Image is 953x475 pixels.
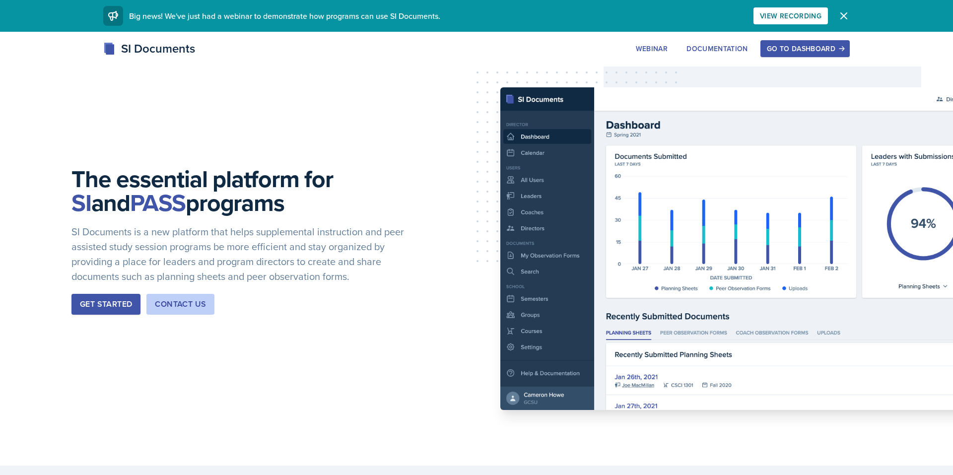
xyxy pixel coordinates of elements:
[103,40,195,58] div: SI Documents
[680,40,754,57] button: Documentation
[129,10,440,21] span: Big news! We've just had a webinar to demonstrate how programs can use SI Documents.
[146,294,214,315] button: Contact Us
[636,45,668,53] div: Webinar
[767,45,843,53] div: Go to Dashboard
[753,7,828,24] button: View Recording
[760,12,821,20] div: View Recording
[629,40,674,57] button: Webinar
[71,294,140,315] button: Get Started
[80,298,132,310] div: Get Started
[155,298,206,310] div: Contact Us
[760,40,850,57] button: Go to Dashboard
[686,45,748,53] div: Documentation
